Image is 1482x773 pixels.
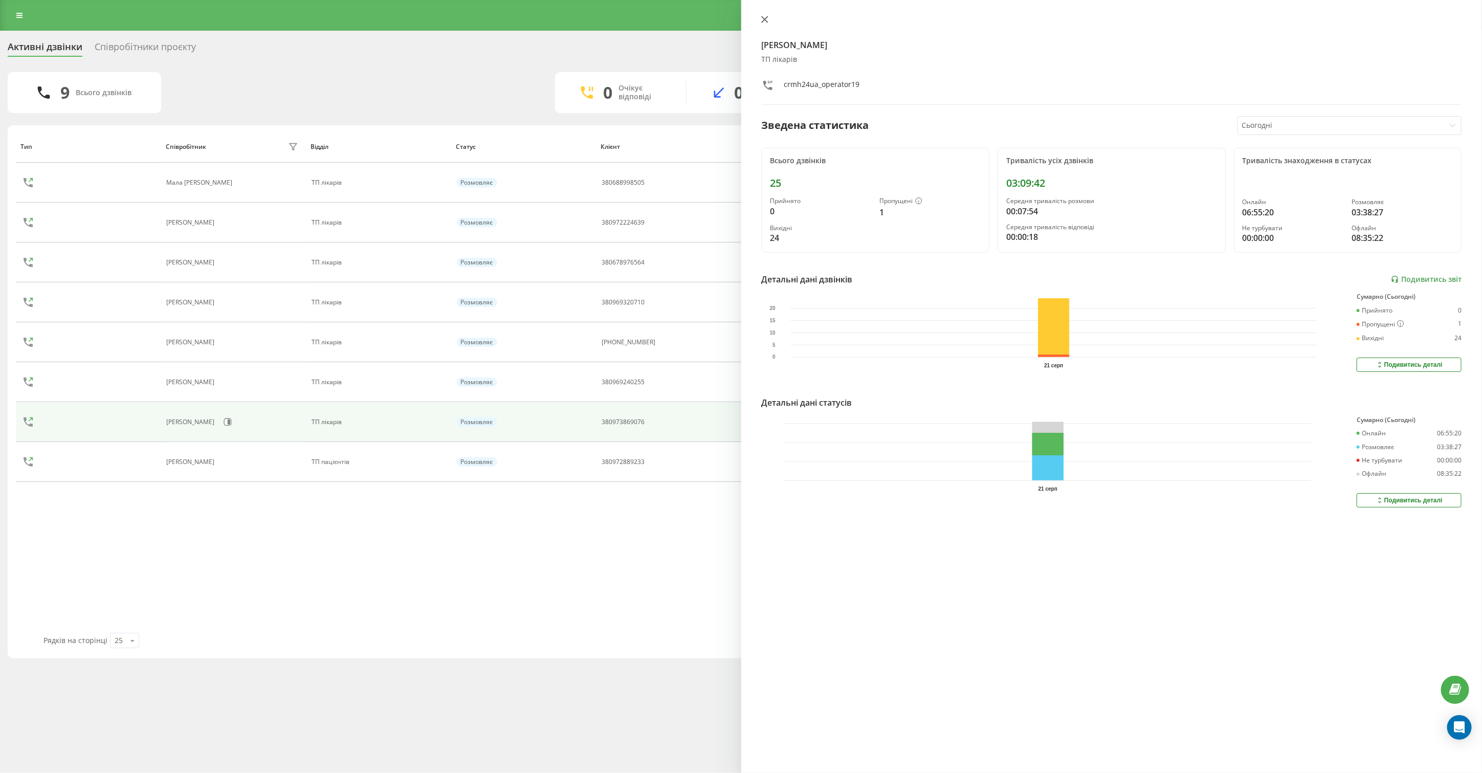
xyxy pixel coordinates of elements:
[1357,335,1384,342] div: Вихідні
[602,179,645,186] div: 380688998505
[1437,444,1462,451] div: 03:38:27
[1357,307,1392,314] div: Прийнято
[115,635,123,646] div: 25
[1006,177,1217,189] div: 03:09:42
[769,305,776,311] text: 20
[770,157,981,165] div: Всього дзвінків
[1006,205,1217,217] div: 00:07:54
[602,418,645,426] div: 380973869076
[1243,157,1453,165] div: Тривалість знаходження в статусах
[166,143,206,150] div: Співробітник
[1437,470,1462,477] div: 08:35:22
[457,178,497,187] div: Розмовляє
[60,83,70,102] div: 9
[167,458,217,466] div: [PERSON_NAME]
[43,635,107,645] span: Рядків на сторінці
[1006,197,1217,205] div: Середня тривалість розмови
[167,179,235,186] div: Мала [PERSON_NAME]
[312,339,446,346] div: ТП лікарів
[167,219,217,226] div: [PERSON_NAME]
[457,378,497,387] div: Розмовляє
[784,79,860,94] div: crmh24ua_operator19
[602,299,645,306] div: 380969320710
[1357,493,1462,507] button: Подивитись деталі
[762,55,1462,64] div: ТП лікарів
[772,342,776,348] text: 5
[602,259,645,266] div: 380678976564
[1357,430,1386,437] div: Онлайн
[770,197,872,205] div: Прийнято
[601,143,736,150] div: Клієнт
[602,339,655,346] div: [PHONE_NUMBER]
[167,299,217,306] div: [PERSON_NAME]
[770,205,872,217] div: 0
[95,41,196,57] div: Співробітники проєкту
[1357,470,1386,477] div: Офлайн
[602,219,645,226] div: 380972224639
[312,458,446,466] div: ТП пацієнтів
[1376,496,1443,504] div: Подивитись деталі
[167,418,217,426] div: [PERSON_NAME]
[1352,225,1453,232] div: Офлайн
[167,339,217,346] div: [PERSON_NAME]
[311,143,446,150] div: Відділ
[1006,157,1217,165] div: Тривалість усіх дзвінків
[1243,232,1344,244] div: 00:00:00
[1437,457,1462,464] div: 00:00:00
[167,379,217,386] div: [PERSON_NAME]
[1352,206,1453,218] div: 03:38:27
[1044,363,1063,368] text: 21 серп
[1243,225,1344,232] div: Не турбувати
[1458,320,1462,328] div: 1
[1357,293,1462,300] div: Сумарно (Сьогодні)
[456,143,591,150] div: Статус
[770,232,872,244] div: 24
[312,179,446,186] div: ТП лікарів
[762,273,853,285] div: Детальні дані дзвінків
[762,118,869,133] div: Зведена статистика
[1447,715,1472,740] div: Open Intercom Messenger
[1454,335,1462,342] div: 24
[879,197,981,206] div: Пропущені
[1243,206,1344,218] div: 06:55:20
[1357,416,1462,424] div: Сумарно (Сьогодні)
[312,219,446,226] div: ТП лікарів
[602,458,645,466] div: 380972889233
[312,299,446,306] div: ТП лікарів
[457,258,497,267] div: Розмовляє
[619,84,671,101] div: Очікує відповіді
[770,225,872,232] div: Вихідні
[8,41,82,57] div: Активні дзвінки
[1357,444,1394,451] div: Розмовляє
[1038,486,1057,492] text: 21 серп
[1357,457,1402,464] div: Не турбувати
[772,355,776,360] text: 0
[762,39,1462,51] h4: [PERSON_NAME]
[457,298,497,307] div: Розмовляє
[1357,320,1404,328] div: Пропущені
[602,379,645,386] div: 380969240255
[312,418,446,426] div: ТП лікарів
[769,330,776,336] text: 10
[735,83,744,102] div: 0
[457,338,497,347] div: Розмовляє
[1376,361,1443,369] div: Подивитись деталі
[1243,198,1344,206] div: Онлайн
[1357,358,1462,372] button: Подивитись деталі
[879,206,981,218] div: 1
[312,259,446,266] div: ТП лікарів
[457,218,497,227] div: Розмовляє
[1458,307,1462,314] div: 0
[457,457,497,467] div: Розмовляє
[457,417,497,427] div: Розмовляє
[76,89,131,97] div: Всього дзвінків
[762,396,852,409] div: Детальні дані статусів
[1006,231,1217,243] div: 00:00:18
[1352,198,1453,206] div: Розмовляє
[1437,430,1462,437] div: 06:55:20
[604,83,613,102] div: 0
[769,318,776,323] text: 15
[1352,232,1453,244] div: 08:35:22
[20,143,156,150] div: Тип
[770,177,981,189] div: 25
